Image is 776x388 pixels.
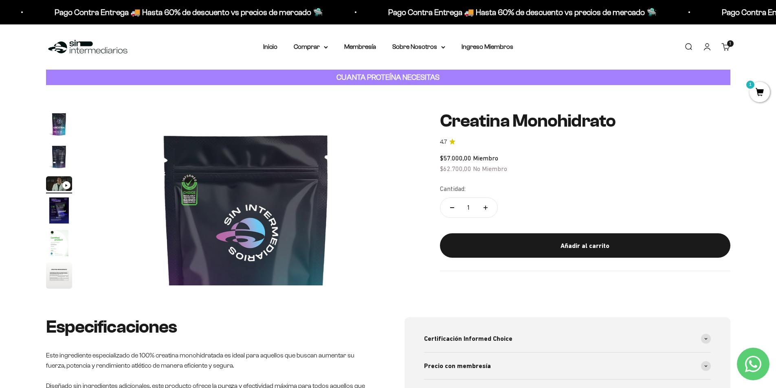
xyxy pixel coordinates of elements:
[424,361,491,371] span: Precio con membresía
[46,111,72,140] button: Ir al artículo 1
[46,263,72,291] button: Ir al artículo 6
[730,42,731,46] span: 1
[46,197,72,224] img: Creatina Monohidrato
[294,42,328,52] summary: Comprar
[344,43,376,50] a: Membresía
[474,198,497,217] button: Aumentar cantidad
[440,154,471,162] span: $57.000,00
[263,43,277,50] a: Inicio
[46,197,72,226] button: Ir al artículo 4
[440,111,730,131] h1: Creatina Monohidrato
[46,144,72,170] img: Creatina Monohidrato
[336,73,440,81] strong: CUANTA PROTEÍNA NECESITAS
[462,43,513,50] a: Ingreso Miembros
[46,263,72,289] img: Creatina Monohidrato
[440,138,730,147] a: 4.74.7 de 5.0 estrellas
[440,165,471,172] span: $62.700,00
[46,144,72,172] button: Ir al artículo 2
[473,165,507,172] span: No Miembro
[473,154,498,162] span: Miembro
[424,325,711,352] summary: Certificación Informed Choice
[388,6,657,19] p: Pago Contra Entrega 🚚 Hasta 60% de descuento vs precios de mercado 🛸
[46,176,72,193] button: Ir al artículo 3
[440,198,464,217] button: Reducir cantidad
[55,6,323,19] p: Pago Contra Entrega 🚚 Hasta 60% de descuento vs precios de mercado 🛸
[750,88,770,97] a: 1
[440,233,730,258] button: Añadir al carrito
[46,111,72,137] img: Creatina Monohidrato
[46,230,72,259] button: Ir al artículo 5
[392,42,445,52] summary: Sobre Nosotros
[440,138,447,147] span: 4.7
[424,333,512,344] span: Certificación Informed Choice
[46,350,372,371] p: Este ingrediente especializado de 100% creatina monohidratada es ideal para aquellos que buscan a...
[440,184,466,194] label: Cantidad:
[424,353,711,379] summary: Precio con membresía
[745,80,755,90] mark: 1
[456,241,714,251] div: Añadir al carrito
[46,230,72,256] img: Creatina Monohidrato
[46,317,372,337] h2: Especificaciones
